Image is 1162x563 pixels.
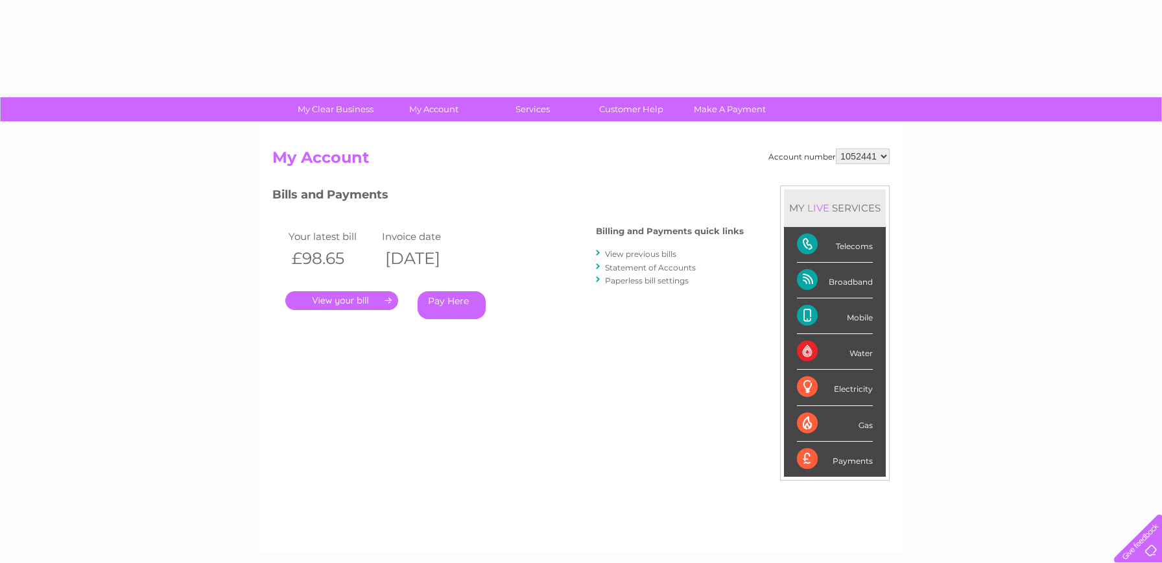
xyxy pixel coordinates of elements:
div: LIVE [805,202,832,214]
div: Water [797,334,873,370]
a: View previous bills [605,249,676,259]
a: Statement of Accounts [605,263,696,272]
a: My Clear Business [282,97,389,121]
a: Make A Payment [676,97,783,121]
div: Mobile [797,298,873,334]
td: Invoice date [379,228,472,245]
div: Electricity [797,370,873,405]
th: [DATE] [379,245,472,272]
div: Gas [797,406,873,442]
a: Pay Here [418,291,486,319]
a: . [285,291,398,310]
h3: Bills and Payments [272,186,744,208]
a: Services [479,97,586,121]
a: My Account [381,97,488,121]
div: Account number [768,149,890,164]
a: Customer Help [578,97,685,121]
div: Telecoms [797,227,873,263]
h2: My Account [272,149,890,173]
div: MY SERVICES [784,189,886,226]
h4: Billing and Payments quick links [596,226,744,236]
th: £98.65 [285,245,379,272]
a: Paperless bill settings [605,276,689,285]
div: Payments [797,442,873,477]
div: Broadband [797,263,873,298]
td: Your latest bill [285,228,379,245]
